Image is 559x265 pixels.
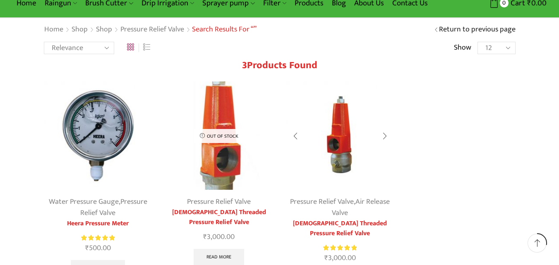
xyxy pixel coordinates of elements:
[290,196,354,208] a: Pressure Relief Valve
[242,57,247,74] span: 3
[80,196,147,219] a: Pressure Relief Valve
[49,196,119,208] a: Water Pressure Gauge
[165,208,274,227] a: [DEMOGRAPHIC_DATA] Threaded Pressure Relief Valve
[120,24,185,35] a: Pressure Relief Valve
[44,219,153,229] a: Heera Pressure Meter
[203,231,207,243] span: ₹
[203,231,235,243] bdi: 3,000.00
[44,24,257,35] nav: Breadcrumb
[324,252,328,264] span: ₹
[194,129,244,143] p: Out of stock
[165,81,274,190] img: male threaded pressure relief valve
[286,196,395,219] div: ,
[323,244,357,252] span: Rated out of 5
[323,244,357,252] div: Rated 5.00 out of 5
[44,196,153,219] div: ,
[187,196,251,208] a: Pressure Relief Valve
[71,24,88,35] a: Shop
[44,81,153,190] img: Heera Pressure Meter
[96,24,113,35] a: Shop
[81,234,115,242] span: Rated out of 5
[332,196,390,219] a: Air Release Valve
[85,242,111,254] bdi: 500.00
[286,219,395,239] a: [DEMOGRAPHIC_DATA] Threaded Pressure Relief Valve
[454,43,471,53] span: Show
[44,24,64,35] a: Home
[286,81,395,190] img: Female threaded pressure relief valve
[439,24,516,35] a: Return to previous page
[85,242,89,254] span: ₹
[81,234,115,242] div: Rated 5.00 out of 5
[44,42,114,54] select: Shop order
[192,25,257,34] h1: Search results for “”
[324,252,356,264] bdi: 3,000.00
[247,57,317,74] span: Products found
